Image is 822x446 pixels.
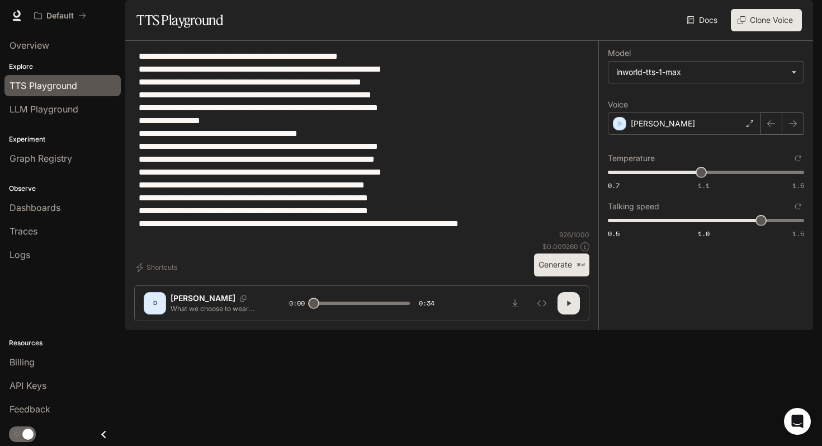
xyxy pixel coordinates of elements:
p: Model [608,49,631,57]
div: D [146,294,164,312]
p: What we choose to wear (tennis shoes vs. flip flops), where we shop (Whole Foods Market vs. Wal-M... [171,304,262,313]
button: Copy Voice ID [235,295,251,302]
p: [PERSON_NAME] [171,293,235,304]
p: Talking speed [608,203,659,210]
span: 1.5 [792,229,804,238]
span: 1.5 [792,181,804,190]
div: inworld-tts-1-max [608,62,804,83]
button: Download audio [504,292,526,314]
p: Temperature [608,154,655,162]
div: Open Intercom Messenger [784,408,811,435]
div: inworld-tts-1-max [616,67,786,78]
button: Generate⌘⏎ [534,253,589,276]
span: 0:34 [419,298,434,309]
p: Voice [608,101,628,109]
span: 1.1 [698,181,710,190]
button: Clone Voice [731,9,802,31]
button: Reset to default [792,200,804,213]
button: All workspaces [29,4,91,27]
p: Default [46,11,74,21]
span: 0:00 [289,298,305,309]
button: Inspect [531,292,553,314]
button: Reset to default [792,152,804,165]
h1: TTS Playground [136,9,223,31]
p: ⌘⏎ [577,262,585,269]
span: 1.0 [698,229,710,238]
span: 0.7 [608,181,620,190]
span: 0.5 [608,229,620,238]
p: [PERSON_NAME] [631,118,695,129]
button: Shortcuts [134,259,182,276]
a: Docs [684,9,722,31]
